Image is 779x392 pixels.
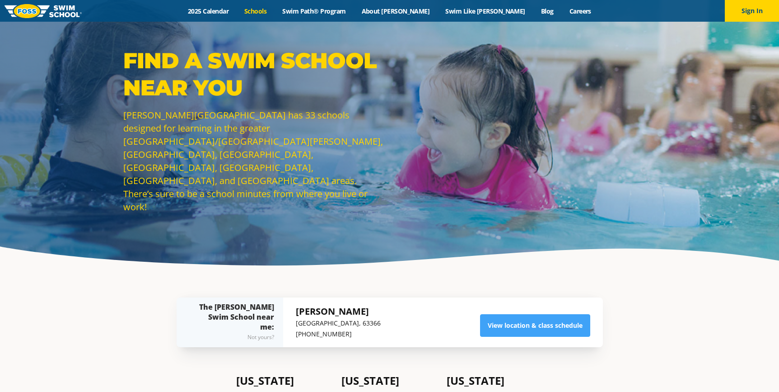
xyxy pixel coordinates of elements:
[296,329,381,340] p: [PHONE_NUMBER]
[533,7,561,15] a: Blog
[341,374,438,387] h4: [US_STATE]
[123,109,385,213] p: [PERSON_NAME][GEOGRAPHIC_DATA] has 33 schools designed for learning in the greater [GEOGRAPHIC_DA...
[438,7,533,15] a: Swim Like [PERSON_NAME]
[296,318,381,329] p: [GEOGRAPHIC_DATA], 63366
[275,7,354,15] a: Swim Path® Program
[354,7,438,15] a: About [PERSON_NAME]
[195,302,274,343] div: The [PERSON_NAME] Swim School near me:
[296,305,381,318] h5: [PERSON_NAME]
[5,4,82,18] img: FOSS Swim School Logo
[480,314,590,337] a: View location & class schedule
[195,332,274,343] div: Not yours?
[236,374,332,387] h4: [US_STATE]
[237,7,275,15] a: Schools
[123,47,385,101] p: Find a Swim School Near You
[561,7,599,15] a: Careers
[447,374,543,387] h4: [US_STATE]
[180,7,237,15] a: 2025 Calendar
